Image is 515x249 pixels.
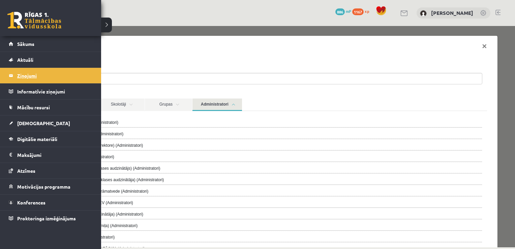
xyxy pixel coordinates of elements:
[17,68,93,83] legend: Ziņojumi
[17,136,57,142] span: Digitālie materiāli
[35,105,96,111] label: [PERSON_NAME] (Administratori)
[17,120,70,126] span: [DEMOGRAPHIC_DATA]
[7,12,61,29] a: Rīgas 1. Tālmācības vidusskola
[346,8,351,14] span: mP
[23,73,70,85] a: Klases
[9,68,93,83] a: Ziņojumi
[9,195,93,210] a: Konferences
[9,211,93,226] a: Proktoringa izmēģinājums
[35,220,118,226] label: PSIHOLOGA KONSULTĀCIJA (Administratori)
[17,84,93,99] legend: Informatīvie ziņojumi
[9,115,93,131] a: [DEMOGRAPHIC_DATA]
[9,84,93,99] a: Informatīvie ziņojumi
[35,93,91,100] label: R1TV komanda (Administratori)
[18,64,465,70] label: Izvēlies adresātu grupas:
[35,139,133,145] label: [PERSON_NAME] (klases audzinātājs) (Administratori)
[9,147,93,163] a: Maksājumi
[35,185,116,191] label: Līga Bite (klases audzinātāja) (Administratori)
[7,7,430,14] body: Editor, wiswyg-editor-47433877261680-1760179518-328
[35,116,116,122] label: [PERSON_NAME] (direktore) (Administratori)
[335,8,345,15] span: 886
[17,57,33,63] span: Aktuāli
[35,197,111,203] label: [PERSON_NAME] (Hmiļa) (Administratori)
[17,215,76,221] span: Proktoringa izmēģinājums
[23,16,70,26] h4: Jauns ziņojums
[431,9,473,16] a: [PERSON_NAME]
[35,162,121,168] label: [PERSON_NAME] - grāmatvede (Administratori)
[17,41,34,47] span: Sākums
[9,179,93,194] a: Motivācijas programma
[420,10,427,17] img: Markuss Jahovičs
[35,208,88,214] label: Aigars Urtāns (Administratori)
[17,184,70,190] span: Motivācijas programma
[17,147,93,163] legend: Maksājumi
[450,11,465,30] button: ×
[17,199,46,205] span: Konferences
[35,128,87,134] label: Gatis Cielava (Administratori)
[9,36,93,52] a: Sākums
[335,8,351,14] a: 886 mP
[352,8,364,15] span: 1167
[18,38,465,44] label: Kam:
[165,73,215,85] a: Administratori
[9,52,93,67] a: Aktuāli
[118,73,165,85] a: Grupas
[70,73,118,85] a: Skolotāji
[17,168,35,174] span: Atzīmes
[35,174,106,180] label: [PERSON_NAME]-DEV (Administratori)
[9,163,93,178] a: Atzīmes
[365,8,369,14] span: xp
[35,151,137,157] label: Anda Laine Jātniece (klases audzinātāja) (Administratori)
[9,100,93,115] a: Mācību resursi
[9,131,93,147] a: Digitālie materiāli
[352,8,372,14] a: 1167 xp
[17,104,50,110] span: Mācību resursi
